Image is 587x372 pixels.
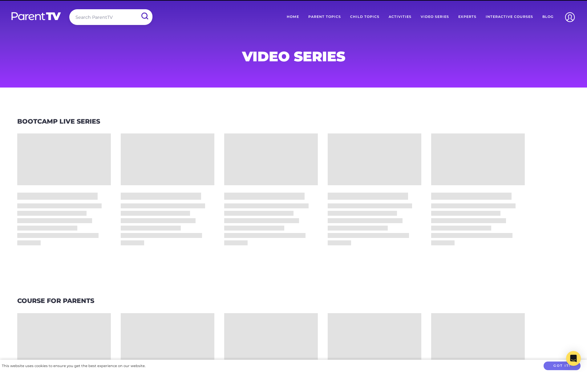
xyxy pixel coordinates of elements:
[346,9,384,25] a: Child Topics
[562,9,578,25] img: Account
[544,362,581,370] button: Got it!
[69,9,152,25] input: Search ParentTV
[17,117,100,125] a: Bootcamp Live Series
[2,363,145,369] div: This website uses cookies to ensure you get the best experience on our website.
[454,9,481,25] a: Experts
[145,50,442,63] h1: Video Series
[11,12,62,21] img: parenttv-logo-white.4c85aaf.svg
[282,9,304,25] a: Home
[538,9,558,25] a: Blog
[304,9,346,25] a: Parent Topics
[566,351,581,366] div: Open Intercom Messenger
[416,9,454,25] a: Video Series
[136,9,152,23] input: Submit
[17,297,94,305] a: Course for Parents
[481,9,538,25] a: Interactive Courses
[384,9,416,25] a: Activities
